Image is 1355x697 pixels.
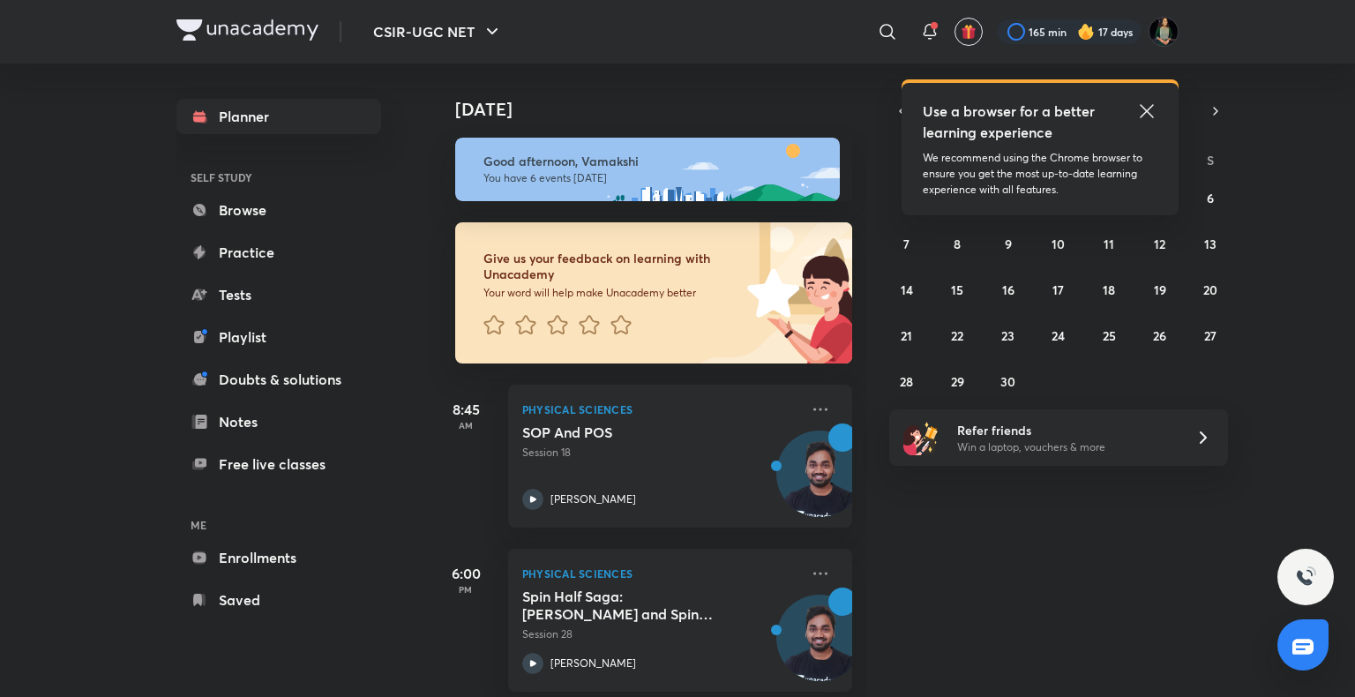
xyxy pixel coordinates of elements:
p: You have 6 events [DATE] [483,171,824,185]
button: September 29, 2025 [943,367,971,395]
abbr: September 30, 2025 [1000,373,1015,390]
img: feedback_image [687,222,852,363]
h4: [DATE] [455,99,870,120]
img: Vamakshi Sharma [1149,17,1179,47]
button: September 11, 2025 [1095,229,1123,258]
button: September 16, 2025 [994,275,1022,304]
p: [PERSON_NAME] [550,491,636,507]
a: Company Logo [176,19,318,45]
button: September 23, 2025 [994,321,1022,349]
a: Free live classes [176,446,381,482]
abbr: September 14, 2025 [901,281,913,298]
abbr: September 21, 2025 [901,327,912,344]
button: September 30, 2025 [994,367,1022,395]
abbr: September 12, 2025 [1154,236,1165,252]
abbr: September 28, 2025 [900,373,913,390]
p: Physical Sciences [522,563,799,584]
abbr: September 11, 2025 [1104,236,1114,252]
button: September 27, 2025 [1196,321,1224,349]
button: September 9, 2025 [994,229,1022,258]
abbr: September 22, 2025 [951,327,963,344]
abbr: September 9, 2025 [1005,236,1012,252]
abbr: September 26, 2025 [1153,327,1166,344]
button: September 24, 2025 [1044,321,1073,349]
p: Your word will help make Unacademy better [483,286,741,300]
h5: SOP And POS [522,423,742,441]
img: ttu [1295,566,1316,588]
abbr: September 16, 2025 [1002,281,1014,298]
button: September 15, 2025 [943,275,971,304]
button: September 14, 2025 [893,275,921,304]
img: Avatar [777,604,862,689]
h6: SELF STUDY [176,162,381,192]
abbr: September 13, 2025 [1204,236,1217,252]
button: September 10, 2025 [1044,229,1073,258]
button: September 21, 2025 [893,321,921,349]
p: We recommend using the Chrome browser to ensure you get the most up-to-date learning experience w... [923,150,1157,198]
abbr: September 27, 2025 [1204,327,1217,344]
a: Doubts & solutions [176,362,381,397]
p: Physical Sciences [522,399,799,420]
a: Practice [176,235,381,270]
button: September 7, 2025 [893,229,921,258]
a: Playlist [176,319,381,355]
img: Company Logo [176,19,318,41]
button: September 8, 2025 [943,229,971,258]
abbr: September 8, 2025 [954,236,961,252]
button: CSIR-UGC NET [363,14,513,49]
abbr: September 18, 2025 [1103,281,1115,298]
p: Session 18 [522,445,799,461]
img: referral [903,420,939,455]
a: Saved [176,582,381,618]
button: avatar [954,18,983,46]
abbr: September 20, 2025 [1203,281,1217,298]
button: September 26, 2025 [1146,321,1174,349]
p: Session 28 [522,626,799,642]
button: September 18, 2025 [1095,275,1123,304]
abbr: September 19, 2025 [1154,281,1166,298]
abbr: September 25, 2025 [1103,327,1116,344]
abbr: September 15, 2025 [951,281,963,298]
abbr: September 23, 2025 [1001,327,1014,344]
h5: Use a browser for a better learning experience [923,101,1098,143]
abbr: September 24, 2025 [1052,327,1065,344]
abbr: Saturday [1207,152,1214,169]
abbr: September 10, 2025 [1052,236,1065,252]
h5: Spin Half Saga: Pauli Matrices and Spin Operators [522,588,742,623]
p: Win a laptop, vouchers & more [957,439,1174,455]
abbr: September 29, 2025 [951,373,964,390]
button: September 19, 2025 [1146,275,1174,304]
h5: 8:45 [430,399,501,420]
abbr: September 17, 2025 [1052,281,1064,298]
p: [PERSON_NAME] [550,656,636,671]
button: September 13, 2025 [1196,229,1224,258]
button: September 17, 2025 [1044,275,1073,304]
button: September 20, 2025 [1196,275,1224,304]
a: Tests [176,277,381,312]
h6: ME [176,510,381,540]
p: PM [430,584,501,595]
a: Notes [176,404,381,439]
img: avatar [961,24,977,40]
a: Browse [176,192,381,228]
button: September 28, 2025 [893,367,921,395]
h5: 6:00 [430,563,501,584]
img: streak [1077,23,1095,41]
a: Planner [176,99,381,134]
button: September 22, 2025 [943,321,971,349]
h6: Refer friends [957,421,1174,439]
button: September 12, 2025 [1146,229,1174,258]
h6: Good afternoon, Vamakshi [483,154,824,169]
p: AM [430,420,501,431]
a: Enrollments [176,540,381,575]
button: September 25, 2025 [1095,321,1123,349]
abbr: September 7, 2025 [903,236,910,252]
h6: Give us your feedback on learning with Unacademy [483,251,741,282]
abbr: September 6, 2025 [1207,190,1214,206]
img: Avatar [777,440,862,525]
button: September 6, 2025 [1196,184,1224,212]
img: afternoon [455,138,840,201]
